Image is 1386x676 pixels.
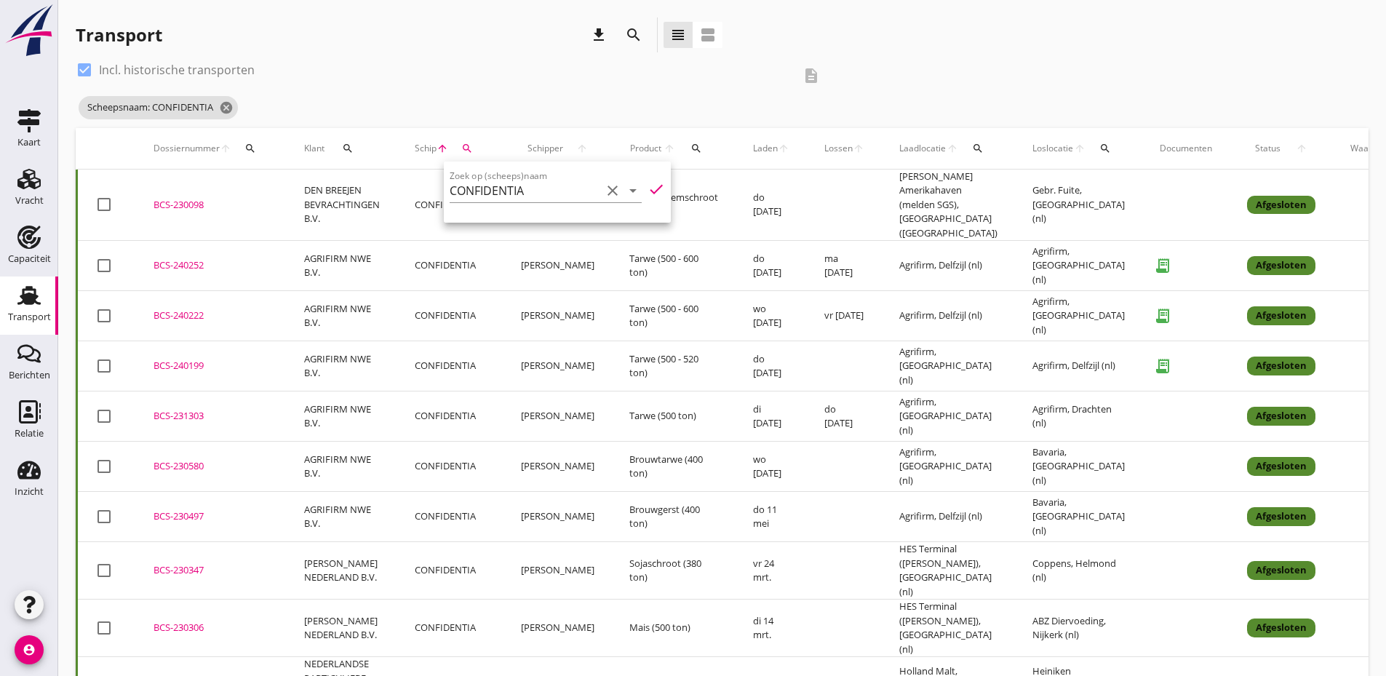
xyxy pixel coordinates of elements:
[612,442,736,492] td: Brouwtarwe (400 ton)
[1148,351,1177,381] i: receipt_long
[3,4,55,57] img: logo-small.a267ee39.svg
[778,143,789,154] i: arrow_upward
[1148,301,1177,330] i: receipt_long
[663,143,677,154] i: arrow_upward
[736,542,807,600] td: vr 24 mrt.
[521,142,570,155] span: Schipper
[736,600,807,657] td: di 14 mrt.
[612,341,736,391] td: Tarwe (500 - 520 ton)
[669,26,687,44] i: view_headline
[1015,391,1142,442] td: Agrifirm, Drachten (nl)
[503,391,612,442] td: [PERSON_NAME]
[397,442,503,492] td: CONFIDENTIA
[882,391,1015,442] td: Agrifirm, [GEOGRAPHIC_DATA] (nl)
[15,196,44,205] div: Vracht
[450,179,601,202] input: Zoek op (scheeps)naam
[690,143,702,154] i: search
[17,138,41,147] div: Kaart
[1247,357,1315,375] div: Afgesloten
[397,170,503,241] td: CONFIDENTIA
[1015,542,1142,600] td: Coppens, Helmond (nl)
[1099,143,1111,154] i: search
[503,492,612,542] td: [PERSON_NAME]
[612,391,736,442] td: Tarwe (500 ton)
[287,442,397,492] td: AGRIFIRM NWE B.V.
[287,291,397,341] td: AGRIFIRM NWE B.V.
[437,143,448,154] i: arrow_upward
[79,96,238,119] span: Scheepsnaam: CONFIDENTIA
[1015,341,1142,391] td: Agrifirm, Delfzijl (nl)
[624,182,642,199] i: arrow_drop_down
[947,143,959,154] i: arrow_upward
[736,291,807,341] td: wo [DATE]
[1247,561,1315,580] div: Afgesloten
[287,241,397,291] td: AGRIFIRM NWE B.V.
[244,143,256,154] i: search
[1015,600,1142,657] td: ABZ Diervoeding, Nijkerk (nl)
[612,542,736,600] td: Sojaschroot (380 ton)
[397,291,503,341] td: CONFIDENTIA
[736,241,807,291] td: do [DATE]
[612,241,736,291] td: Tarwe (500 - 600 ton)
[824,142,853,155] span: Lossen
[612,492,736,542] td: Brouwgerst (400 ton)
[1247,306,1315,325] div: Afgesloten
[736,170,807,241] td: do [DATE]
[882,442,1015,492] td: Agrifirm, [GEOGRAPHIC_DATA] (nl)
[882,241,1015,291] td: Agrifirm, Delfzijl (nl)
[899,142,947,155] span: Laadlocatie
[625,26,642,44] i: search
[397,241,503,291] td: CONFIDENTIA
[503,291,612,341] td: [PERSON_NAME]
[1160,142,1212,155] div: Documenten
[1148,251,1177,280] i: receipt_long
[8,312,51,322] div: Transport
[154,459,269,474] div: BCS-230580
[154,198,269,212] div: BCS-230098
[154,621,269,635] div: BCS-230306
[397,600,503,657] td: CONFIDENTIA
[503,241,612,291] td: [PERSON_NAME]
[154,509,269,524] div: BCS-230497
[503,542,612,600] td: [PERSON_NAME]
[15,429,44,438] div: Relatie
[736,341,807,391] td: do [DATE]
[220,143,231,154] i: arrow_upward
[99,63,255,77] label: Incl. historische transporten
[304,131,380,166] div: Klant
[397,391,503,442] td: CONFIDENTIA
[76,23,162,47] div: Transport
[397,542,503,600] td: CONFIDENTIA
[882,492,1015,542] td: Agrifirm, Delfzijl (nl)
[736,442,807,492] td: wo [DATE]
[287,391,397,442] td: AGRIFIRM NWE B.V.
[629,142,663,155] span: Product
[612,170,736,241] td: Zonnebloemschroot (250 ton)
[154,409,269,424] div: BCS-231303
[287,600,397,657] td: [PERSON_NAME] NEDERLAND B.V.
[1247,256,1315,275] div: Afgesloten
[1015,241,1142,291] td: Agrifirm, [GEOGRAPHIC_DATA] (nl)
[461,143,473,154] i: search
[853,143,864,154] i: arrow_upward
[612,291,736,341] td: Tarwe (500 - 600 ton)
[9,370,50,380] div: Berichten
[882,341,1015,391] td: Agrifirm, [GEOGRAPHIC_DATA] (nl)
[807,391,882,442] td: do [DATE]
[590,26,608,44] i: download
[503,600,612,657] td: [PERSON_NAME]
[415,142,437,155] span: Schip
[1074,143,1086,154] i: arrow_upward
[1289,143,1316,154] i: arrow_upward
[154,258,269,273] div: BCS-240252
[882,170,1015,241] td: [PERSON_NAME] Amerikahaven (melden SGS), [GEOGRAPHIC_DATA] ([GEOGRAPHIC_DATA])
[287,170,397,241] td: DEN BREEJEN BEVRACHTINGEN B.V.
[8,254,51,263] div: Capaciteit
[1247,619,1315,637] div: Afgesloten
[612,600,736,657] td: Mais (500 ton)
[287,492,397,542] td: AGRIFIRM NWE B.V.
[154,142,220,155] span: Dossiernummer
[807,291,882,341] td: vr [DATE]
[882,542,1015,600] td: HES Terminal ([PERSON_NAME]), [GEOGRAPHIC_DATA] (nl)
[882,291,1015,341] td: Agrifirm, Delfzijl (nl)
